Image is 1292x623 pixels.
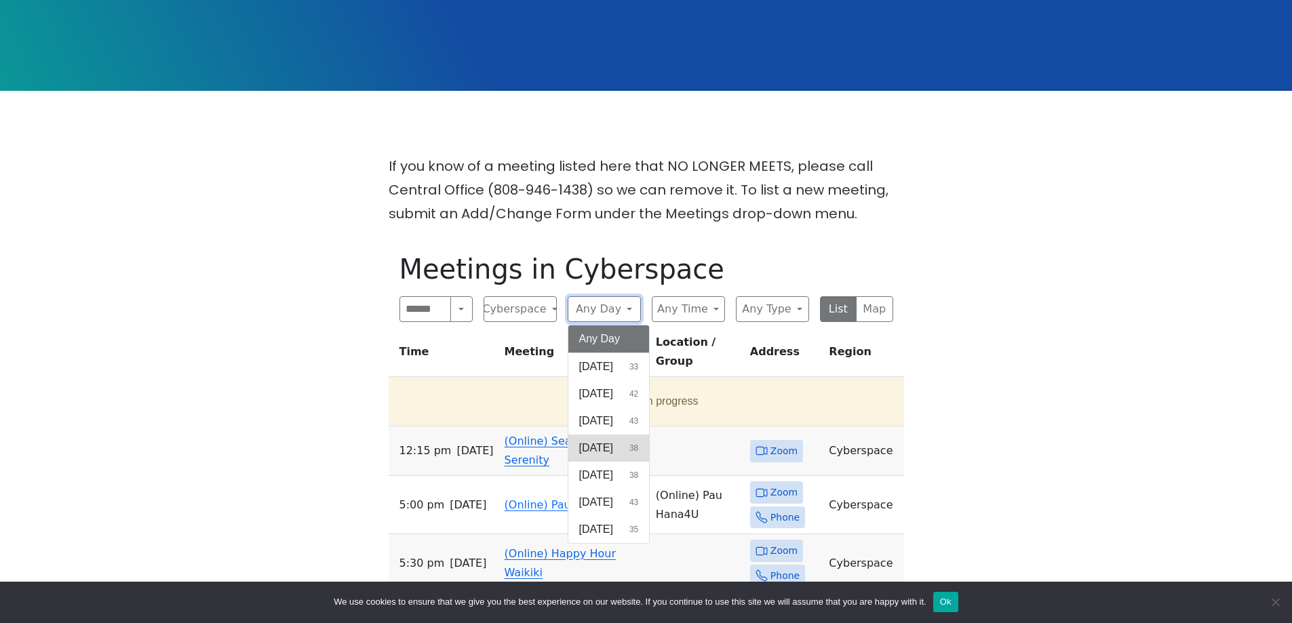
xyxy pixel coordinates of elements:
[456,441,493,460] span: [DATE]
[568,296,641,322] button: Any Day
[823,426,903,476] td: Cyberspace
[505,498,618,511] a: (Online) Pau Hana4U
[484,296,557,322] button: Cyberspace
[568,489,650,516] button: [DATE]43 results
[394,382,893,420] button: 4 meetings in progress
[629,496,638,508] span: 43 results
[629,523,638,536] span: 35 results
[499,333,650,377] th: Meeting
[399,441,452,460] span: 12:15 PM
[823,333,903,377] th: Region
[629,415,638,427] span: 43 results
[1268,595,1282,609] span: No
[389,333,499,377] th: Time
[568,435,650,462] button: [DATE]38 results
[652,296,725,322] button: Any Time
[629,469,638,481] span: 38 results
[389,155,904,226] p: If you know of a meeting listed here that NO LONGER MEETS, please call Central Office (808-946-14...
[770,567,800,584] span: Phone
[334,595,926,609] span: We use cookies to ensure that we give you the best experience on our website. If you continue to ...
[399,554,445,573] span: 5:30 PM
[579,440,613,456] span: [DATE]
[823,476,903,534] td: Cyberspace
[745,333,824,377] th: Address
[856,296,893,322] button: Map
[770,484,798,501] span: Zoom
[770,443,798,460] span: Zoom
[450,496,486,515] span: [DATE]
[450,296,472,322] button: Search
[650,476,745,534] td: (Online) Pau Hana4U
[820,296,857,322] button: List
[568,407,650,435] button: [DATE]43 results
[650,333,745,377] th: Location / Group
[823,534,903,592] td: Cyberspace
[770,542,798,559] span: Zoom
[505,547,616,579] a: (Online) Happy Hour Waikiki
[579,386,613,402] span: [DATE]
[399,253,893,285] h1: Meetings in Cyberspace
[399,496,445,515] span: 5:00 PM
[579,359,613,375] span: [DATE]
[629,442,638,454] span: 38 results
[933,592,958,612] button: Ok
[579,467,613,483] span: [DATE]
[629,388,638,400] span: 42 results
[568,325,650,353] button: Any Day
[579,521,613,538] span: [DATE]
[736,296,809,322] button: Any Type
[770,509,800,526] span: Phone
[629,361,638,373] span: 33 results
[450,554,486,573] span: [DATE]
[568,462,650,489] button: [DATE]38 results
[399,296,452,322] input: Search
[568,516,650,543] button: [DATE]35 results
[505,435,607,466] a: (Online) Search for Serenity
[579,494,613,510] span: [DATE]
[579,413,613,429] span: [DATE]
[568,380,650,407] button: [DATE]42 results
[568,325,650,544] div: Any Day
[568,353,650,380] button: [DATE]33 results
